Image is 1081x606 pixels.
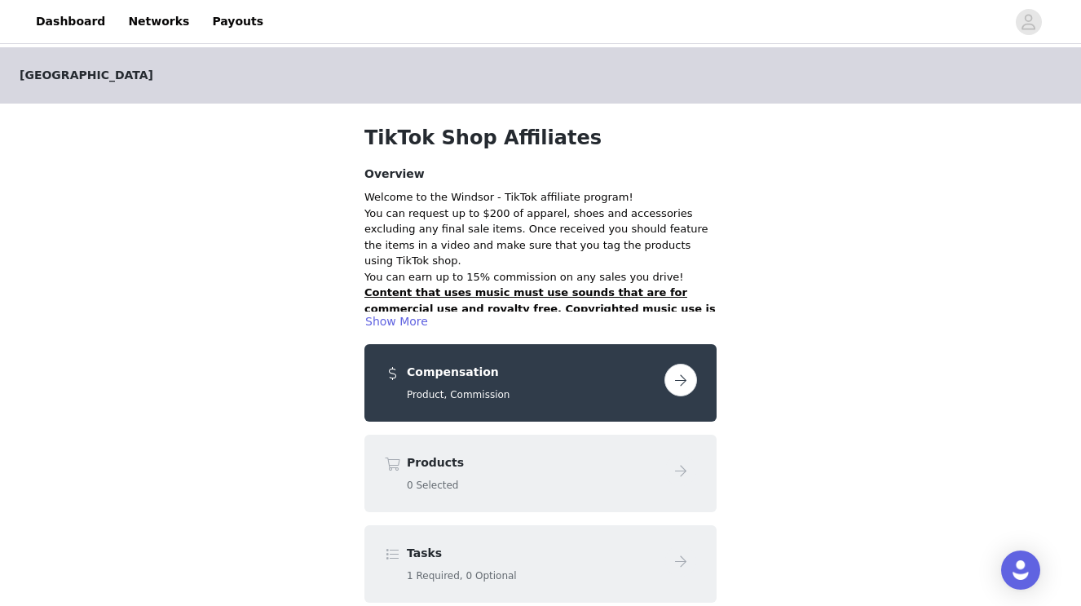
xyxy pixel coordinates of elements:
[20,67,153,84] span: [GEOGRAPHIC_DATA]
[364,344,717,422] div: Compensation
[407,364,658,381] h4: Compensation
[1021,9,1036,35] div: avatar
[364,189,717,206] p: Welcome to the Windsor - TikTok affiliate program!
[118,3,199,40] a: Networks
[364,166,717,183] h4: Overview
[407,545,658,562] h4: Tasks
[407,387,658,402] h5: Product, Commission
[407,454,658,471] h4: Products
[364,435,717,512] div: Products
[364,123,717,153] h1: TikTok Shop Affiliates
[364,286,716,347] strong: Content that uses music must use sounds that are for commercial use and royalty free. Copyrighted...
[1001,551,1040,590] div: Open Intercom Messenger
[364,312,429,331] button: Show More
[364,206,717,269] p: You can request up to $200 of apparel, shoes and accessories excluding any final sale items. Once...
[364,269,717,285] p: You can earn up to 15% commission on any sales you drive!
[26,3,115,40] a: Dashboard
[202,3,273,40] a: Payouts
[407,568,658,583] h5: 1 Required, 0 Optional
[364,525,717,603] div: Tasks
[407,478,658,493] h5: 0 Selected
